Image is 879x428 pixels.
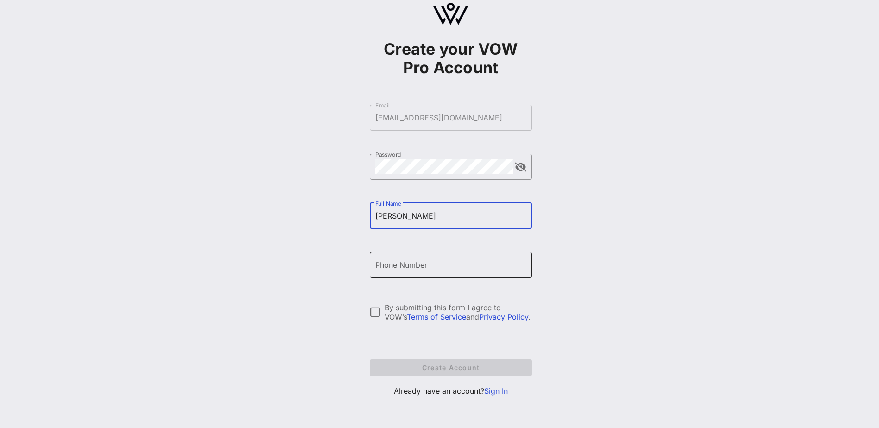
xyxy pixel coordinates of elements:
[479,312,528,321] a: Privacy Policy
[484,386,508,396] a: Sign In
[375,200,401,207] label: Full Name
[407,312,466,321] a: Terms of Service
[370,40,532,77] h1: Create your VOW Pro Account
[385,303,532,321] div: By submitting this form I agree to VOW’s and .
[375,151,401,158] label: Password
[375,102,390,109] label: Email
[515,163,526,172] button: append icon
[433,3,468,25] img: logo.svg
[375,208,526,223] input: Full Name
[370,385,532,397] p: Already have an account?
